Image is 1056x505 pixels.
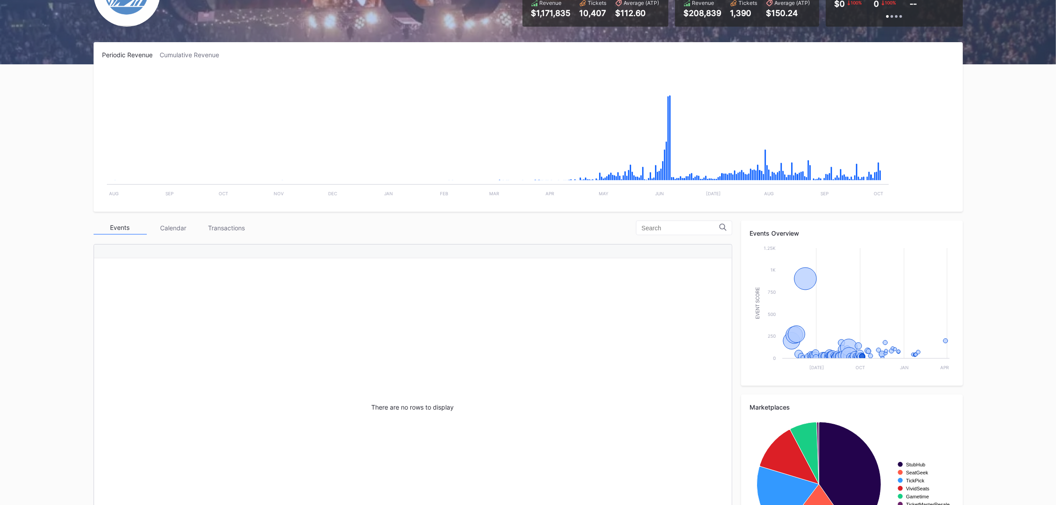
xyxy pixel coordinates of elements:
[94,221,147,235] div: Events
[655,191,663,196] text: Jun
[750,244,954,377] svg: Chart title
[274,191,284,196] text: Nov
[755,287,760,319] text: Event Score
[599,191,608,196] text: May
[531,8,571,18] div: $1,171,835
[642,225,719,232] input: Search
[856,365,865,370] text: Oct
[773,355,776,361] text: 0
[109,191,118,196] text: Aug
[440,191,448,196] text: Feb
[766,8,810,18] div: $150.24
[906,462,926,467] text: StubHub
[218,191,228,196] text: Oct
[874,191,883,196] text: Oct
[706,191,720,196] text: [DATE]
[384,191,393,196] text: Jan
[809,365,824,370] text: [DATE]
[200,221,253,235] div: Transactions
[102,70,893,203] svg: Chart title
[165,191,173,196] text: Sep
[768,289,776,295] text: 750
[900,365,909,370] text: Jan
[546,191,554,196] text: Apr
[730,8,758,18] div: 1,390
[764,191,773,196] text: Aug
[102,51,160,59] div: Periodic Revenue
[820,191,828,196] text: Sep
[770,267,776,272] text: 1k
[489,191,499,196] text: Mar
[684,8,722,18] div: $208,839
[906,470,928,475] text: SeatGeek
[616,8,660,18] div: $112.60
[328,191,337,196] text: Dec
[906,494,929,499] text: Gametime
[147,221,200,235] div: Calendar
[768,333,776,339] text: 250
[768,312,776,317] text: 500
[750,229,954,237] div: Events Overview
[160,51,227,59] div: Cumulative Revenue
[906,478,925,483] text: TickPick
[750,403,954,411] div: Marketplaces
[580,8,607,18] div: 10,407
[940,365,949,370] text: Apr
[906,486,930,491] text: VividSeats
[764,245,776,251] text: 1.25k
